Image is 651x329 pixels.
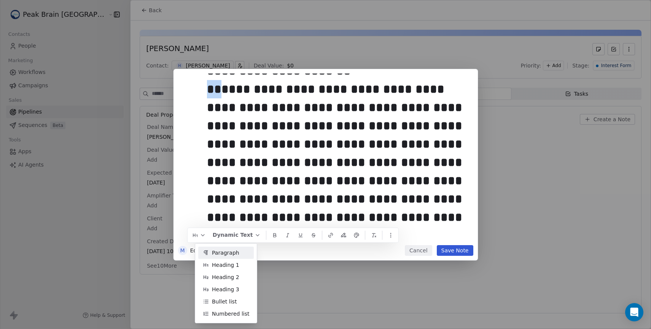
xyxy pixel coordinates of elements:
[405,245,432,256] button: Cancel
[212,261,239,269] span: Heading 1
[190,247,227,254] span: Edited [DATE]
[212,249,239,257] span: Paragraph
[212,310,249,318] span: Numbered list
[178,246,187,255] span: M
[212,286,239,294] span: Heading 3
[437,245,473,256] button: Save Note
[210,229,264,241] button: Dynamic Text
[212,298,237,306] span: Bullet list
[198,247,254,320] div: Suggestions
[212,273,239,281] span: Heading 2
